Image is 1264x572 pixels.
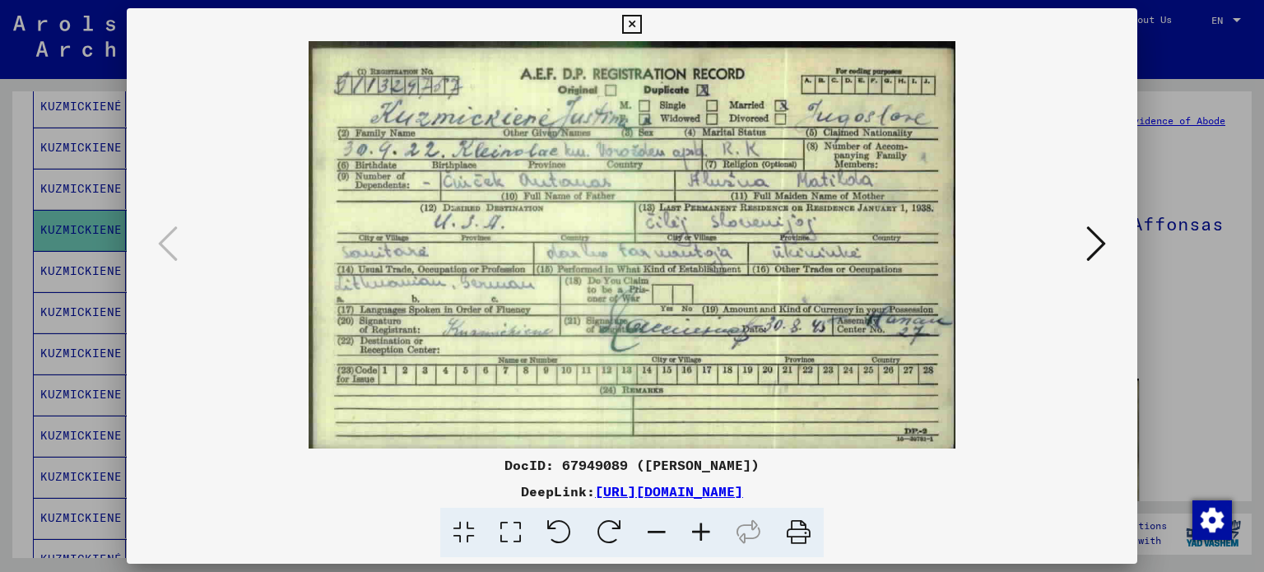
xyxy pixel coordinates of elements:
[595,483,743,500] a: [URL][DOMAIN_NAME]
[127,481,1138,501] div: DeepLink:
[127,455,1138,475] div: DocID: 67949089 ([PERSON_NAME])
[1192,500,1232,540] img: Change consent
[1192,500,1231,539] div: Change consent
[183,41,1082,449] img: 001.jpg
